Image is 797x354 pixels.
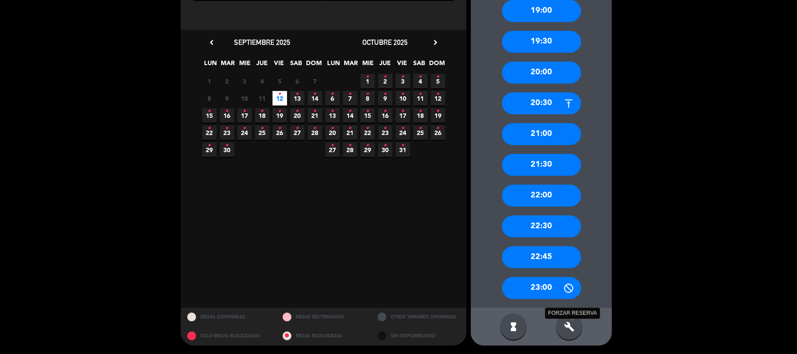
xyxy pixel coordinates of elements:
span: 1 [202,74,217,88]
i: • [384,70,387,84]
i: • [296,121,299,135]
span: 12 [431,91,445,106]
i: • [419,104,422,118]
div: 21:00 [502,123,581,145]
i: • [296,87,299,101]
i: • [401,139,404,153]
span: 18 [255,108,269,123]
i: • [278,87,281,101]
span: SAB [412,58,427,73]
i: • [226,139,229,153]
span: 15 [202,108,217,123]
div: SIN DISPONIBILIDAD [371,327,466,346]
span: VIE [272,58,287,73]
i: • [419,87,422,101]
span: 13 [290,91,305,106]
div: MESAS DISPONIBLES [181,308,276,327]
span: LUN [327,58,341,73]
div: 22:30 [502,215,581,237]
span: DOM [306,58,321,73]
span: 26 [431,125,445,140]
i: • [349,104,352,118]
span: 24 [237,125,252,140]
i: chevron_left [207,38,216,47]
span: 5 [273,74,287,88]
span: 2 [378,74,393,88]
i: • [261,121,264,135]
i: • [366,121,369,135]
span: 18 [413,108,428,123]
span: MAR [221,58,235,73]
i: • [313,121,317,135]
i: • [296,104,299,118]
i: build [564,321,575,332]
span: septiembre 2025 [234,38,290,47]
i: • [437,121,440,135]
span: 23 [378,125,393,140]
i: • [419,121,422,135]
div: 23:00 [502,277,581,299]
i: • [331,121,334,135]
span: 7 [343,91,357,106]
span: 25 [255,125,269,140]
span: SAB [289,58,304,73]
span: 4 [413,74,428,88]
span: 3 [237,74,252,88]
i: • [384,104,387,118]
span: 11 [255,91,269,106]
i: • [401,121,404,135]
span: MIE [238,58,252,73]
span: MAR [344,58,358,73]
span: 19 [431,108,445,123]
span: 22 [202,125,217,140]
span: 7 [308,74,322,88]
i: • [208,139,211,153]
i: • [437,70,440,84]
span: 8 [202,91,217,106]
div: 22:45 [502,246,581,268]
span: DOM [429,58,444,73]
span: 8 [360,91,375,106]
span: MIE [361,58,375,73]
span: 1 [360,74,375,88]
div: 22:00 [502,185,581,207]
span: 5 [431,74,445,88]
span: 16 [378,108,393,123]
i: • [278,104,281,118]
i: • [313,104,317,118]
i: • [261,104,264,118]
span: 21 [308,108,322,123]
span: 6 [325,91,340,106]
div: 19:30 [502,31,581,53]
span: 20 [325,125,340,140]
i: • [331,104,334,118]
span: VIE [395,58,410,73]
i: • [366,87,369,101]
i: hourglass_full [508,321,519,332]
span: 16 [220,108,234,123]
span: JUE [255,58,269,73]
span: 29 [360,142,375,157]
span: 14 [308,91,322,106]
span: 10 [237,91,252,106]
span: 30 [378,142,393,157]
span: 19 [273,108,287,123]
span: 30 [220,142,234,157]
span: 31 [396,142,410,157]
span: 12 [273,91,287,106]
div: FORZAR RESERVA [545,308,600,319]
div: 20:30 [502,92,581,114]
span: 25 [413,125,428,140]
span: 17 [237,108,252,123]
i: chevron_right [431,38,440,47]
span: 22 [360,125,375,140]
i: • [313,87,317,101]
span: 9 [378,91,393,106]
i: • [401,87,404,101]
i: • [384,121,387,135]
i: • [331,87,334,101]
span: 28 [343,142,357,157]
div: SOLO MESAS BLOQUEADAS [181,327,276,346]
div: MESAS RESTRINGIDAS [276,308,371,327]
i: • [226,121,229,135]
